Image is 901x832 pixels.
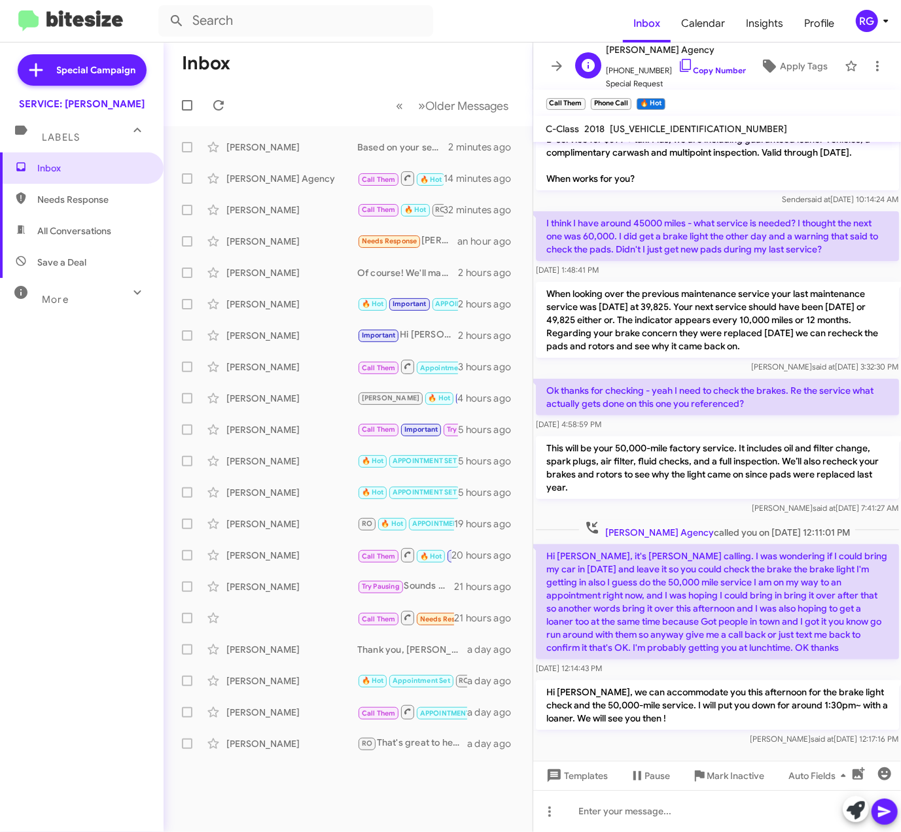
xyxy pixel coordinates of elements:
div: Thanks for letting me know. We look forward to seeing you in September. [357,485,458,500]
button: Next [411,92,517,119]
div: 5 hours ago [458,423,521,436]
span: APPOINTMENT SET [393,457,457,465]
div: an hour ago [457,235,521,248]
span: Call Them [362,425,396,434]
span: 🔥 Hot [429,394,451,402]
p: Hi [PERSON_NAME], we can accommodate you this afternoon for the brake light check and the 50,000-... [536,680,899,730]
input: Search [158,5,433,37]
div: 2 minutes ago [449,141,522,154]
span: 🔥 Hot [362,676,384,685]
div: 5 hours ago [458,455,521,468]
div: [PERSON_NAME] [226,580,357,593]
p: Hi [PERSON_NAME], it's [PERSON_NAME] calling. I was wondering if I could bring my car in [DATE] a... [536,544,899,659]
div: a day ago [467,737,522,750]
div: [PERSON_NAME] [226,141,357,154]
div: [PERSON_NAME], We service the car in [GEOGRAPHIC_DATA] where we have the lease. No need to keep w... [357,234,457,249]
span: [PERSON_NAME] [DATE] 12:17:16 PM [750,734,898,744]
div: Thank you, [PERSON_NAME] I appreciate that. I’ll be ready for [PERSON_NAME]’s call and will make ... [357,643,467,656]
div: [PERSON_NAME] Agency [226,172,357,185]
div: 21 hours ago [454,580,522,593]
div: 2 hours ago [458,329,521,342]
a: Insights [735,5,794,43]
div: 2 hours ago [458,298,521,311]
div: Hi [PERSON_NAME], thank you for letting me know. I completely understand, it’s great you were abl... [357,422,458,437]
span: All Conversations [37,224,111,237]
div: [PERSON_NAME] [226,329,357,342]
div: [PERSON_NAME] [226,203,357,217]
div: Sounds good! If you decide to proceed with turning in the vehicle, please let me know how I can a... [357,579,454,594]
span: APPOINTMENT SET [393,488,457,496]
span: Important [362,331,396,339]
span: Call Them [362,364,396,372]
button: Templates [533,764,619,788]
a: Profile [794,5,845,43]
span: [PERSON_NAME] [362,394,420,402]
span: [US_VEHICLE_IDENTIFICATION_NUMBER] [610,123,788,135]
span: Important [404,425,438,434]
span: 🔥 Hot [381,519,403,528]
span: Calendar [671,5,735,43]
div: Based on your service history you performed an 80k service [DATE] at 88,199. For this next routin... [357,141,449,154]
span: Call Them [362,205,396,214]
span: Older Messages [426,99,509,113]
div: I got my car serviced elsewhere. Thanks for checking! [357,296,458,311]
span: Pause [645,764,671,788]
div: 3 hours ago [458,360,521,373]
div: They didn't leave a voicemail. Can you confirm our appointment this morning? [357,390,457,406]
div: Inbound Call [357,610,454,626]
span: Labels [42,131,80,143]
span: Special Request [607,77,747,90]
span: [PERSON_NAME] Agency [607,42,747,58]
button: Mark Inactive [681,764,775,788]
span: Save a Deal [37,256,86,269]
p: This will be your 50,000-mile factory service. It includes oil and filter change, spark plugs, ai... [536,436,899,499]
span: 🔥 Hot [362,488,384,496]
span: Call Them [362,615,396,623]
span: Appointment Set [420,364,478,372]
span: Needs Response [37,193,149,206]
button: Previous [389,92,412,119]
div: [PERSON_NAME] [226,423,357,436]
span: [DATE] 12:14:43 PM [536,663,602,673]
span: Appointment Set [393,676,450,685]
div: [PERSON_NAME] [226,266,357,279]
div: 32 minutes ago [444,203,522,217]
span: 🔥 Hot [420,175,442,184]
span: APPOINTMENT SET [412,519,476,528]
div: [PERSON_NAME] [226,298,357,311]
div: Hi [PERSON_NAME], thank you for letting me know. I’ll make sure your record reflects that. Feel f... [357,704,467,720]
span: RO [362,739,372,748]
span: « [397,97,404,114]
span: Important [393,300,427,308]
button: RG [845,10,887,32]
span: [PERSON_NAME] [DATE] 3:32:30 PM [751,362,898,372]
div: Inbound Call [357,547,451,563]
a: Copy Number [678,65,747,75]
span: Needs Response [420,615,476,623]
span: Needs Response [362,237,417,245]
p: When looking over the previous maintenance service your last maintenance service was [DATE] at 39... [536,282,899,358]
span: said at [813,503,836,513]
div: a day ago [467,706,522,719]
span: Call Them [362,552,396,561]
a: Inbox [623,5,671,43]
div: Thx. I rescheduled to [DATE]. [357,202,444,217]
span: 🔥 Hot [420,552,442,561]
span: RO [459,676,469,685]
span: More [42,294,69,305]
small: Phone Call [591,98,631,110]
small: 🔥 Hot [637,98,665,110]
div: [PERSON_NAME] [226,549,357,562]
div: [PERSON_NAME] [226,235,357,248]
div: [PERSON_NAME] [226,643,357,656]
div: a day ago [467,674,522,687]
div: [PERSON_NAME] [226,517,357,530]
nav: Page navigation example [389,92,517,119]
span: Templates [544,764,609,788]
div: Inbound Call [357,358,458,375]
div: 21 hours ago [454,612,522,625]
div: 20 hours ago [451,549,522,562]
span: C-Class [546,123,580,135]
div: [PERSON_NAME] [226,706,357,719]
